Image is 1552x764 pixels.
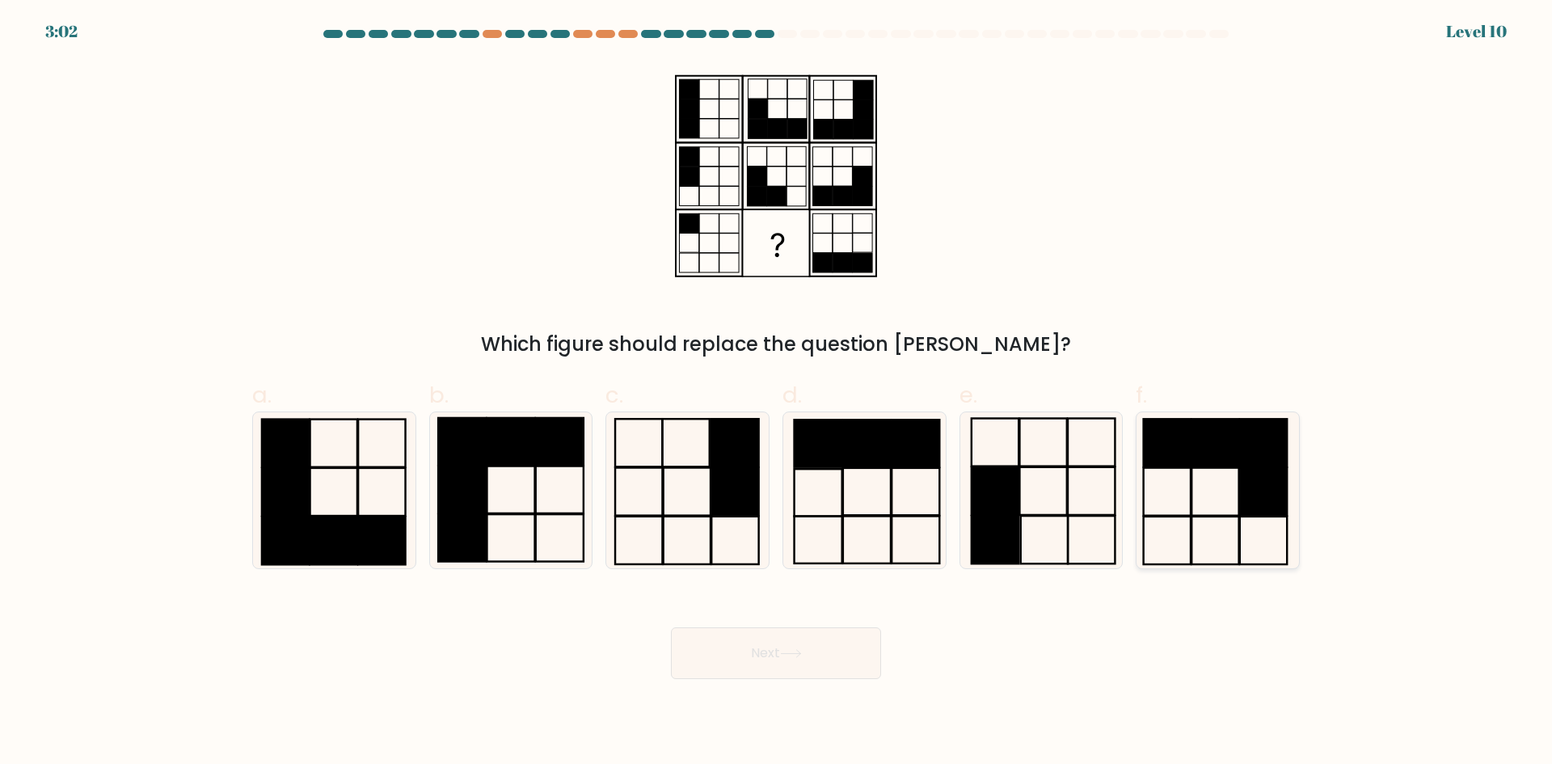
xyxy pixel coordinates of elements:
div: Which figure should replace the question [PERSON_NAME]? [262,330,1290,359]
span: a. [252,379,272,411]
span: b. [429,379,449,411]
span: d. [782,379,802,411]
span: f. [1136,379,1147,411]
span: c. [605,379,623,411]
div: 3:02 [45,19,78,44]
span: e. [959,379,977,411]
div: Level 10 [1446,19,1507,44]
button: Next [671,627,881,679]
